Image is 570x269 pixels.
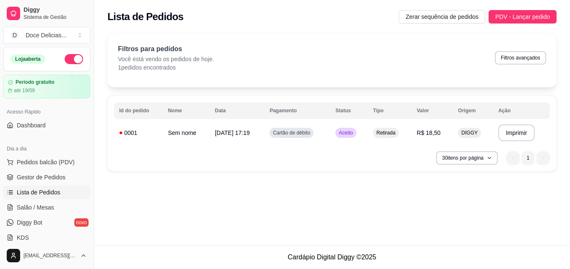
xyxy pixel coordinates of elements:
th: Id do pedido [114,102,163,119]
div: Acesso Rápido [3,105,90,119]
div: 0001 [119,129,158,137]
div: Loja aberta [10,54,45,64]
th: Data [210,102,264,119]
nav: pagination navigation [502,147,554,169]
article: Período gratuito [16,79,55,85]
th: Valor [412,102,453,119]
span: [EMAIL_ADDRESS][DOMAIN_NAME] [24,252,77,259]
a: Gestor de Pedidos [3,171,90,184]
span: Diggy [24,6,87,14]
a: DiggySistema de Gestão [3,3,90,23]
th: Origem [453,102,493,119]
button: Zerar sequência de pedidos [399,10,485,23]
span: Retirada [375,129,397,136]
span: Aceito [337,129,354,136]
footer: Cardápio Digital Diggy © 2025 [94,245,570,269]
li: pagination item 1 active [521,151,535,165]
th: Nome [163,102,210,119]
th: Tipo [368,102,412,119]
button: Filtros avançados [495,51,546,65]
button: 30itens por página [436,151,498,165]
span: Zerar sequência de pedidos [405,12,478,21]
a: Salão / Mesas [3,201,90,214]
span: Diggy Bot [17,218,42,227]
span: KDS [17,233,29,242]
th: Status [330,102,368,119]
a: Período gratuitoaté 19/09 [3,75,90,98]
span: [DATE] 17:19 [215,129,250,136]
span: Sistema de Gestão [24,14,87,21]
span: PDV - Lançar pedido [495,12,550,21]
th: Ação [493,102,550,119]
span: Pedidos balcão (PDV) [17,158,75,166]
span: Dashboard [17,121,46,129]
h2: Lista de Pedidos [107,10,183,23]
th: Pagamento [264,102,330,119]
button: Alterar Status [65,54,83,64]
button: Pedidos balcão (PDV) [3,155,90,169]
span: Gestor de Pedidos [17,173,65,181]
button: Imprimir [498,124,535,141]
span: D [10,31,19,39]
span: Cartão de débito [271,129,312,136]
span: Salão / Mesas [17,203,54,212]
span: R$ 18,50 [417,129,441,136]
button: [EMAIL_ADDRESS][DOMAIN_NAME] [3,246,90,266]
a: KDS [3,231,90,244]
div: Doce Delicias ... [26,31,66,39]
button: Select a team [3,27,90,44]
button: PDV - Lançar pedido [489,10,557,23]
p: Filtros para pedidos [118,44,214,54]
article: até 19/09 [14,87,35,94]
div: Dia a dia [3,142,90,155]
p: Você está vendo os pedidos de hoje. [118,55,214,63]
span: Lista de Pedidos [17,188,60,197]
a: Lista de Pedidos [3,186,90,199]
span: DIGGY [460,129,479,136]
td: Sem nome [163,121,210,145]
a: Dashboard [3,119,90,132]
p: 1 pedidos encontrados [118,63,214,72]
a: Diggy Botnovo [3,216,90,229]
